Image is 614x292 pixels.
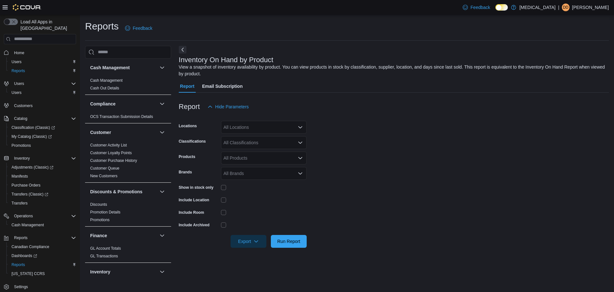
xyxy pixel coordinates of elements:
a: Purchase Orders [9,181,43,189]
span: Reports [12,68,25,73]
a: My Catalog (Classic) [9,133,54,140]
span: Operations [12,212,76,220]
button: Users [1,79,79,88]
span: Load All Apps in [GEOGRAPHIC_DATA] [18,19,76,31]
span: [US_STATE] CCRS [12,271,45,276]
a: Home [12,49,27,57]
button: Reports [6,66,79,75]
span: Cash Management [9,221,76,229]
h3: Finance [90,232,107,239]
span: Cash Management [12,222,44,228]
button: Purchase Orders [6,181,79,190]
div: View a snapshot of inventory availability by product. You can view products in stock by classific... [179,64,606,77]
span: Home [14,50,24,55]
button: Manifests [6,172,79,181]
button: Compliance [158,100,166,108]
h3: Report [179,103,200,111]
button: Run Report [271,235,307,248]
label: Show in stock only [179,185,214,190]
span: Dd [563,4,568,11]
button: Settings [1,282,79,291]
a: Classification (Classic) [9,124,58,131]
div: Diego de Azevedo [562,4,570,11]
h3: Cash Management [90,64,130,71]
div: Compliance [85,113,171,123]
h3: Customer [90,129,111,136]
span: Reports [12,234,76,242]
span: Adjustments (Classic) [9,163,76,171]
a: Adjustments (Classic) [9,163,56,171]
a: Customers [12,102,35,110]
span: Email Subscription [202,80,243,93]
button: Promotions [6,141,79,150]
label: Locations [179,123,197,129]
span: Users [12,80,76,88]
a: Users [9,89,24,96]
button: Inventory [158,268,166,276]
div: Cash Management [85,77,171,95]
label: Include Location [179,197,209,203]
label: Include Room [179,210,204,215]
button: Discounts & Promotions [90,188,157,195]
span: Customer Activity List [90,143,127,148]
a: Transfers (Classic) [9,190,51,198]
a: Transfers (Classic) [6,190,79,199]
span: Promotions [9,142,76,149]
span: Feedback [133,25,152,31]
button: Reports [12,234,30,242]
div: Finance [85,245,171,263]
a: New Customers [90,174,117,178]
span: Promotion Details [90,210,121,215]
a: Customer Loyalty Points [90,151,132,155]
span: Customer Purchase History [90,158,137,163]
p: [MEDICAL_DATA] [519,4,555,11]
a: Transfers [9,199,30,207]
label: Products [179,154,195,159]
button: Hide Parameters [205,100,251,113]
button: Home [1,48,79,57]
a: Reports [9,67,28,75]
label: Include Archived [179,222,209,228]
button: Finance [158,232,166,239]
span: Users [12,90,21,95]
span: Home [12,49,76,57]
span: Users [9,58,76,66]
span: Customers [12,102,76,110]
span: Adjustments (Classic) [12,165,53,170]
button: Reports [6,260,79,269]
button: Cash Management [90,64,157,71]
a: Feedback [122,22,155,35]
a: Users [9,58,24,66]
p: [PERSON_NAME] [572,4,609,11]
span: Classification (Classic) [9,124,76,131]
span: Inventory [14,156,30,161]
a: Promotions [90,218,110,222]
span: Manifests [12,174,28,179]
span: Reports [9,67,76,75]
h3: Discounts & Promotions [90,188,142,195]
button: Cash Management [158,64,166,71]
div: Customer [85,141,171,182]
button: Catalog [1,114,79,123]
a: Reports [9,261,28,269]
span: Users [9,89,76,96]
button: Inventory [1,154,79,163]
span: Settings [14,284,28,289]
span: Transfers (Classic) [12,192,48,197]
button: [US_STATE] CCRS [6,269,79,278]
a: Cash Management [90,78,122,83]
span: Inventory [12,154,76,162]
span: GL Account Totals [90,246,121,251]
span: OCS Transaction Submission Details [90,114,153,119]
a: Classification (Classic) [6,123,79,132]
a: Manifests [9,172,30,180]
span: Cash Out Details [90,86,119,91]
span: Classification (Classic) [12,125,55,130]
span: Transfers [12,201,28,206]
img: Cova [13,4,41,11]
span: Catalog [14,116,27,121]
button: Export [231,235,266,248]
a: Adjustments (Classic) [6,163,79,172]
